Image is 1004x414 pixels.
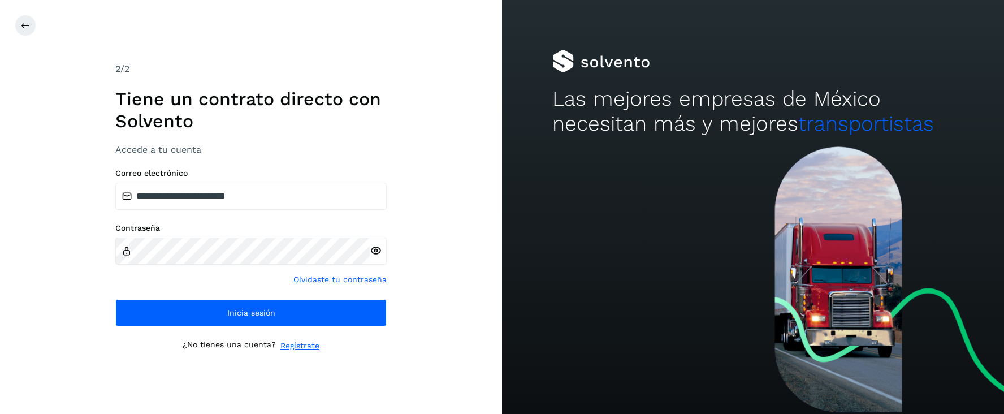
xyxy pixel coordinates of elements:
[798,111,934,136] span: transportistas
[115,144,387,155] h3: Accede a tu cuenta
[280,340,319,352] a: Regístrate
[115,62,387,76] div: /2
[115,63,120,74] span: 2
[293,274,387,286] a: Olvidaste tu contraseña
[115,299,387,326] button: Inicia sesión
[552,87,954,137] h2: Las mejores empresas de México necesitan más y mejores
[183,340,276,352] p: ¿No tienes una cuenta?
[227,309,275,317] span: Inicia sesión
[115,169,387,178] label: Correo electrónico
[115,88,387,132] h1: Tiene un contrato directo con Solvento
[115,223,387,233] label: Contraseña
